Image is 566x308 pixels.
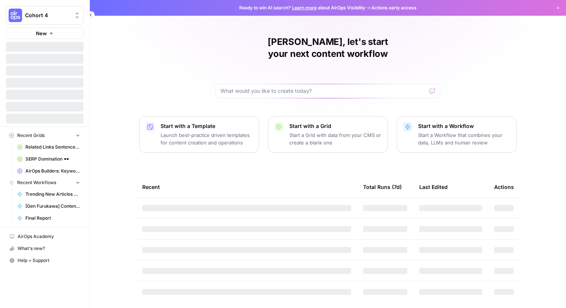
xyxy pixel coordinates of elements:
[292,5,317,10] a: Learn more
[161,122,253,130] p: Start with a Template
[419,177,448,197] div: Last Edited
[268,116,388,153] button: Start with a GridStart a Grid with data from your CMS or create a blank one
[6,231,83,243] a: AirOps Academy
[139,116,259,153] button: Start with a TemplateLaunch best-practice driven templates for content creation and operations
[6,177,83,188] button: Recent Workflows
[397,116,517,153] button: Start with a WorkflowStart a Workflow that combines your data, LLMs and human review
[18,257,80,264] span: Help + Support
[239,4,365,11] span: Ready to win AI search? about AirOps Visibility
[25,168,80,174] span: AirOps Builders: Keyword -> Content Brief -> Article
[25,203,80,210] span: [Gen Furukawa] Content Creation Power Agent Workflow
[216,36,440,60] h1: [PERSON_NAME], let's start your next content workflow
[6,254,83,266] button: Help + Support
[25,215,80,222] span: Final Report
[9,9,22,22] img: Cohort 4 Logo
[161,131,253,146] p: Launch best-practice driven templates for content creation and operations
[363,177,402,197] div: Total Runs (7d)
[17,179,56,186] span: Recent Workflows
[289,131,381,146] p: Start a Grid with data from your CMS or create a blank one
[6,28,83,39] button: New
[18,233,80,240] span: AirOps Academy
[25,191,80,198] span: Trending New Articles Sentence
[220,87,426,95] input: What would you like to create today?
[371,4,417,11] span: Actions early access
[6,130,83,141] button: Recent Grids
[6,6,83,25] button: Workspace: Cohort 4
[25,144,80,150] span: Related Links Sentence Creation Flow
[14,188,83,200] a: Trending New Articles Sentence
[36,30,47,37] span: New
[14,165,83,177] a: AirOps Builders: Keyword -> Content Brief -> Article
[14,141,83,153] a: Related Links Sentence Creation Flow
[142,177,351,197] div: Recent
[289,122,381,130] p: Start with a Grid
[25,12,70,19] span: Cohort 4
[14,212,83,224] a: Final Report
[14,153,83,165] a: SERP Domination 🕶️
[14,200,83,212] a: [Gen Furukawa] Content Creation Power Agent Workflow
[17,132,45,139] span: Recent Grids
[25,156,80,162] span: SERP Domination 🕶️
[418,131,510,146] p: Start a Workflow that combines your data, LLMs and human review
[6,243,83,254] button: What's new?
[494,177,514,197] div: Actions
[418,122,510,130] p: Start with a Workflow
